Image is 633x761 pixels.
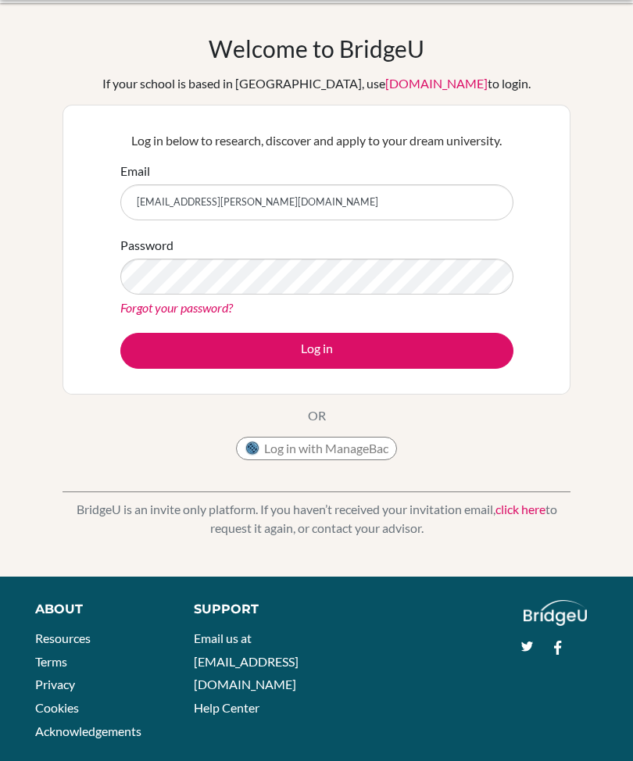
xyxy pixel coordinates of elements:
[35,723,141,738] a: Acknowledgements
[194,700,259,715] a: Help Center
[120,300,233,315] a: Forgot your password?
[385,76,488,91] a: [DOMAIN_NAME]
[35,631,91,645] a: Resources
[120,236,173,255] label: Password
[524,600,587,626] img: logo_white@2x-f4f0deed5e89b7ecb1c2cc34c3e3d731f90f0f143d5ea2071677605dd97b5244.png
[35,654,67,669] a: Terms
[209,34,424,63] h1: Welcome to BridgeU
[194,600,303,619] div: Support
[194,631,299,691] a: Email us at [EMAIL_ADDRESS][DOMAIN_NAME]
[35,700,79,715] a: Cookies
[236,437,397,460] button: Log in with ManageBac
[35,677,75,691] a: Privacy
[120,131,513,150] p: Log in below to research, discover and apply to your dream university.
[35,600,159,619] div: About
[120,333,513,369] button: Log in
[63,500,570,538] p: BridgeU is an invite only platform. If you haven’t received your invitation email, to request it ...
[308,406,326,425] p: OR
[120,162,150,180] label: Email
[495,502,545,516] a: click here
[102,74,531,93] div: If your school is based in [GEOGRAPHIC_DATA], use to login.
